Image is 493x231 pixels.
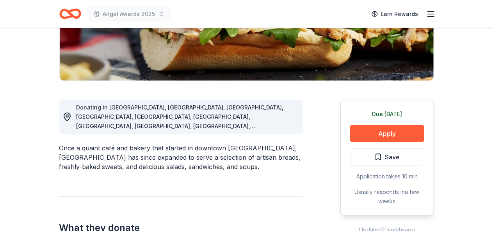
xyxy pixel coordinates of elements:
[77,104,284,167] span: Donating in [GEOGRAPHIC_DATA], [GEOGRAPHIC_DATA], [GEOGRAPHIC_DATA], [GEOGRAPHIC_DATA], [GEOGRAPH...
[350,148,424,166] button: Save
[385,152,400,162] span: Save
[87,6,171,22] button: Angel Awards 2025
[103,9,155,19] span: Angel Awards 2025
[350,125,424,142] button: Apply
[367,7,423,21] a: Earn Rewards
[59,143,303,171] div: Once a quaint café and bakery that started in downtown [GEOGRAPHIC_DATA], [GEOGRAPHIC_DATA] has s...
[350,172,424,181] div: Application takes 10 min
[59,5,81,23] a: Home
[350,187,424,206] div: Usually responds in a few weeks
[350,109,424,119] div: Due [DATE]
